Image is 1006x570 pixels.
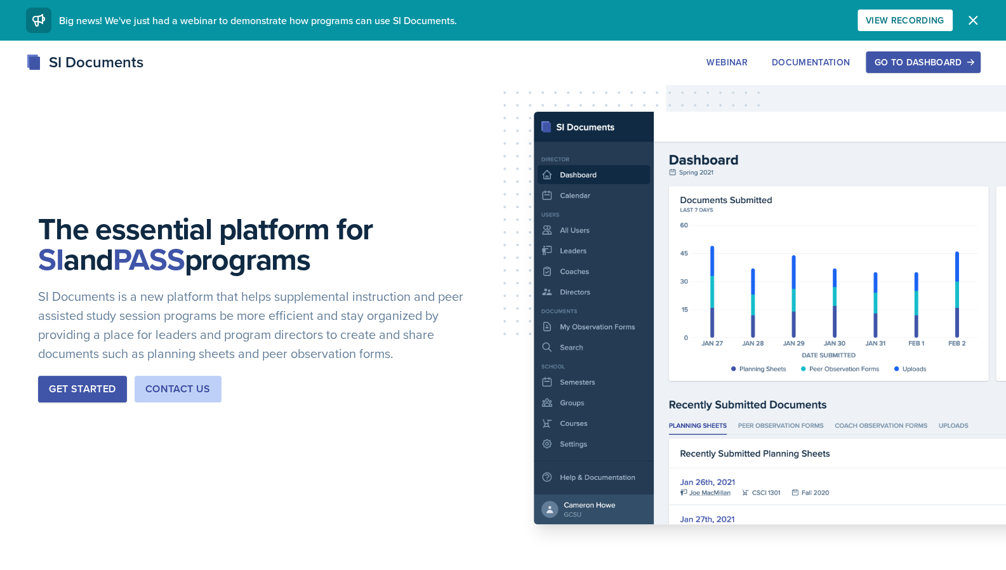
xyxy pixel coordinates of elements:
[135,376,222,402] button: Contact Us
[772,57,850,67] div: Documentation
[874,57,972,67] div: Go to Dashboard
[49,381,116,397] div: Get Started
[857,10,953,31] button: View Recording
[145,381,211,397] div: Contact Us
[698,51,755,73] button: Webinar
[866,51,980,73] button: Go to Dashboard
[59,13,457,27] span: Big news! We've just had a webinar to demonstrate how programs can use SI Documents.
[26,51,143,74] div: SI Documents
[866,15,944,25] div: View Recording
[764,51,859,73] button: Documentation
[38,376,126,402] button: Get Started
[706,57,747,67] div: Webinar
